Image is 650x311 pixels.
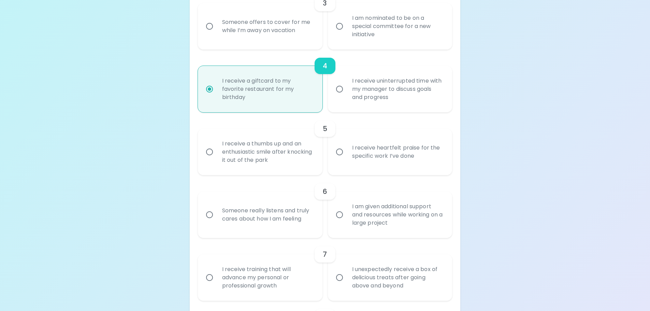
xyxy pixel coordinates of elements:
[323,186,327,197] h6: 6
[217,131,319,172] div: I receive a thumbs up and an enthusiastic smile after knocking it out of the park
[347,6,449,47] div: I am nominated to be on a special committee for a new initiative
[217,257,319,298] div: I receive training that will advance my personal or professional growth
[198,50,452,112] div: choice-group-check
[347,69,449,110] div: I receive uninterrupted time with my manager to discuss goals and progress
[347,194,449,235] div: I am given additional support and resources while working on a large project
[217,198,319,231] div: Someone really listens and truly cares about how I am feeling
[347,257,449,298] div: I unexpectedly receive a box of delicious treats after going above and beyond
[198,238,452,301] div: choice-group-check
[347,136,449,168] div: I receive heartfelt praise for the specific work I’ve done
[323,60,327,71] h6: 4
[323,123,327,134] h6: 5
[198,175,452,238] div: choice-group-check
[198,112,452,175] div: choice-group-check
[217,10,319,43] div: Someone offers to cover for me while I’m away on vacation
[323,249,327,260] h6: 7
[217,69,319,110] div: I receive a giftcard to my favorite restaurant for my birthday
